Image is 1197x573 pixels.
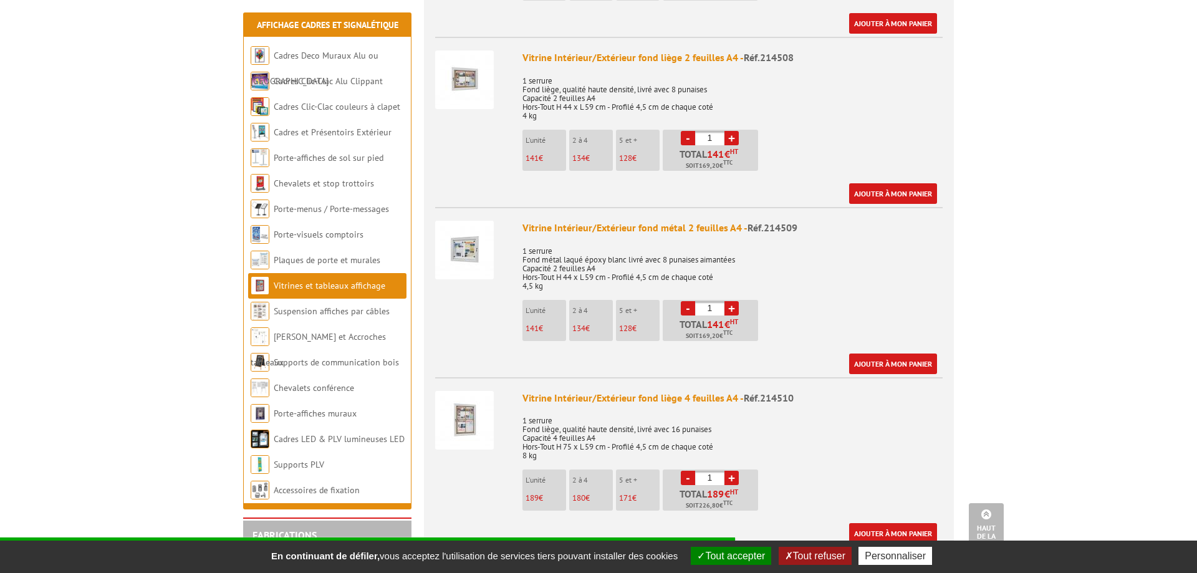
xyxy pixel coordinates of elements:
a: Chevalets conférence [274,382,354,393]
p: € [619,154,660,163]
a: Porte-visuels comptoirs [274,229,363,240]
p: Total [666,489,758,511]
p: L'unité [526,306,566,315]
p: 5 et + [619,476,660,484]
a: Cadres LED & PLV lumineuses LED [274,433,405,445]
a: Supports PLV [274,459,324,470]
div: Vitrine Intérieur/Extérieur fond liège 2 feuilles A4 - [522,51,943,65]
a: Vitrines et tableaux affichage [274,280,385,291]
a: Haut de la page [969,503,1004,554]
p: 5 et + [619,136,660,145]
img: Chevalets conférence [251,378,269,397]
strong: En continuant de défiler, [271,551,380,561]
div: Vitrine Intérieur/Extérieur fond liège 4 feuilles A4 - [522,391,943,405]
a: + [724,301,739,315]
a: Plaques de porte et murales [274,254,380,266]
a: - [681,471,695,485]
span: 171 [619,493,632,503]
img: Chevalets et stop trottoirs [251,174,269,193]
a: Cadres Clic-Clac Alu Clippant [274,75,383,87]
img: Cimaises et Accroches tableaux [251,327,269,346]
a: Affichage Cadres et Signalétique [257,19,398,31]
span: vous acceptez l'utilisation de services tiers pouvant installer des cookies [265,551,684,561]
img: Cadres Clic-Clac couleurs à clapet [251,97,269,116]
img: Vitrine Intérieur/Extérieur fond métal 2 feuilles A4 [435,221,494,279]
img: Vitrines et tableaux affichage [251,276,269,295]
p: € [526,154,566,163]
a: Chevalets et stop trottoirs [274,178,374,189]
a: Suspension affiches par câbles [274,306,390,317]
a: Porte-menus / Porte-messages [274,203,389,214]
a: Cadres Deco Muraux Alu ou [GEOGRAPHIC_DATA] [251,50,378,87]
button: Tout refuser [779,547,852,565]
span: 169,20 [699,331,719,341]
p: 5 et + [619,306,660,315]
p: 1 serrure Fond liège, qualité haute densité, livré avec 8 punaises Capacité 2 feuilles A4 Hors-To... [522,68,943,120]
a: Cadres Clic-Clac couleurs à clapet [274,101,400,112]
span: 134 [572,153,585,163]
span: Réf.214508 [744,51,794,64]
img: Suspension affiches par câbles [251,302,269,320]
span: 169,20 [699,161,719,171]
sup: HT [730,147,738,156]
span: Réf.214510 [744,392,794,404]
img: Porte-affiches de sol sur pied [251,148,269,167]
a: Ajouter à mon panier [849,354,937,374]
sup: HT [730,488,738,496]
a: - [681,131,695,145]
img: Cadres Deco Muraux Alu ou Bois [251,46,269,65]
a: Porte-affiches muraux [274,408,357,419]
p: Total [666,319,758,341]
button: Tout accepter [691,547,771,565]
span: € [724,319,730,329]
p: Total [666,149,758,171]
span: € [724,149,730,159]
a: Accessoires de fixation [274,484,360,496]
p: € [526,324,566,333]
sup: TTC [723,499,733,506]
a: + [724,471,739,485]
span: 180 [572,493,585,503]
span: 141 [526,153,539,163]
p: € [619,494,660,503]
a: Ajouter à mon panier [849,523,937,544]
a: Porte-affiches de sol sur pied [274,152,383,163]
span: Soit € [686,501,733,511]
img: Plaques de porte et murales [251,251,269,269]
span: 128 [619,323,632,334]
span: 128 [619,153,632,163]
span: € [724,489,730,499]
img: Cadres LED & PLV lumineuses LED [251,430,269,448]
img: Porte-menus / Porte-messages [251,200,269,218]
span: Réf.214509 [748,221,797,234]
img: Accessoires de fixation [251,481,269,499]
p: € [572,494,613,503]
p: 1 serrure Fond liège, qualité haute densité, livré avec 16 punaises Capacité 4 feuilles A4 Hors-T... [522,408,943,460]
p: 1 serrure Fond métal laqué époxy blanc livré avec 8 punaises aimantées Capacité 2 feuilles A4 Hor... [522,238,943,291]
img: Cadres et Présentoirs Extérieur [251,123,269,142]
sup: TTC [723,159,733,166]
a: Ajouter à mon panier [849,183,937,204]
span: Soit € [686,331,733,341]
p: € [572,324,613,333]
span: 189 [707,489,724,499]
p: € [526,494,566,503]
sup: HT [730,317,738,326]
span: 141 [526,323,539,334]
span: 141 [707,319,724,329]
span: 134 [572,323,585,334]
p: 2 à 4 [572,476,613,484]
button: Personnaliser (fenêtre modale) [858,547,932,565]
span: 226,80 [699,501,719,511]
span: 141 [707,149,724,159]
sup: TTC [723,329,733,336]
p: L'unité [526,136,566,145]
p: 2 à 4 [572,136,613,145]
span: 189 [526,493,539,503]
p: L'unité [526,476,566,484]
a: + [724,131,739,145]
a: [PERSON_NAME] et Accroches tableaux [251,331,386,368]
img: Vitrine Intérieur/Extérieur fond liège 2 feuilles A4 [435,51,494,109]
div: Vitrine Intérieur/Extérieur fond métal 2 feuilles A4 - [522,221,943,235]
span: Soit € [686,161,733,171]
